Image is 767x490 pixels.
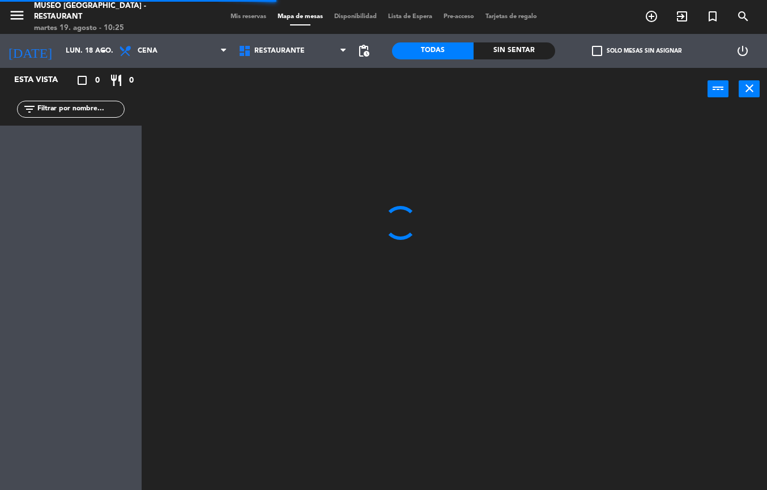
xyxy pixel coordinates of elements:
[254,47,305,55] span: Restaurante
[95,74,100,87] span: 0
[592,46,681,56] label: Solo mesas sin asignar
[645,10,658,23] i: add_circle_outline
[75,74,89,87] i: crop_square
[225,14,272,20] span: Mis reservas
[23,102,36,116] i: filter_list
[480,14,543,20] span: Tarjetas de regalo
[743,81,756,95] i: close
[8,7,25,28] button: menu
[711,81,725,95] i: power_input
[34,23,184,34] div: martes 19. agosto - 10:25
[97,44,110,58] i: arrow_drop_down
[592,46,602,56] span: check_box_outline_blank
[474,42,555,59] div: Sin sentar
[8,7,25,24] i: menu
[736,44,749,58] i: power_settings_new
[138,47,157,55] span: Cena
[6,74,82,87] div: Esta vista
[36,103,124,115] input: Filtrar por nombre...
[382,14,438,20] span: Lista de Espera
[708,80,728,97] button: power_input
[438,14,480,20] span: Pre-acceso
[109,74,123,87] i: restaurant
[329,14,382,20] span: Disponibilidad
[34,1,184,23] div: Museo [GEOGRAPHIC_DATA] - Restaurant
[392,42,474,59] div: Todas
[736,10,750,23] i: search
[675,10,689,23] i: exit_to_app
[739,80,760,97] button: close
[357,44,370,58] span: pending_actions
[272,14,329,20] span: Mapa de mesas
[706,10,719,23] i: turned_in_not
[129,74,134,87] span: 0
